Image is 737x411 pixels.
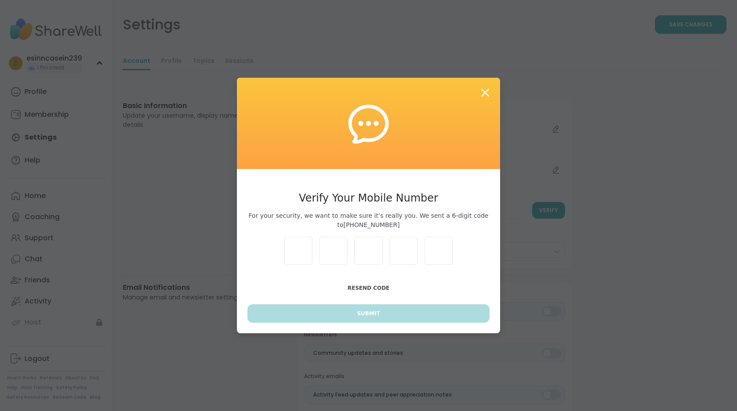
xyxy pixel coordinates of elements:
[347,285,390,291] span: Resend Code
[247,190,490,206] h3: Verify Your Mobile Number
[247,304,490,323] button: Submit
[247,279,490,297] button: Resend Code
[357,310,380,317] span: Submit
[247,211,490,230] span: For your security, we want to make sure it’s really you. We sent a 6-digit code to [PHONE_NUMBER]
